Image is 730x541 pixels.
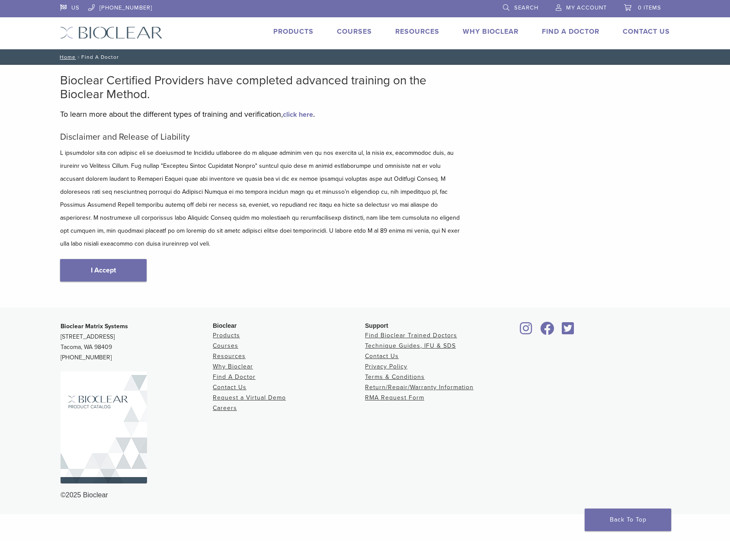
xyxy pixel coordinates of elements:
[365,373,425,381] a: Terms & Conditions
[60,26,163,39] img: Bioclear
[60,132,462,142] h5: Disclaimer and Release of Liability
[537,327,557,336] a: Bioclear
[61,321,213,363] p: [STREET_ADDRESS] Tacoma, WA 98409 [PHONE_NUMBER]
[585,509,671,531] a: Back To Top
[61,371,147,483] img: Bioclear
[514,4,538,11] span: Search
[61,490,669,500] div: ©2025 Bioclear
[365,363,407,370] a: Privacy Policy
[213,363,253,370] a: Why Bioclear
[213,352,246,360] a: Resources
[517,327,535,336] a: Bioclear
[60,74,462,101] h2: Bioclear Certified Providers have completed advanced training on the Bioclear Method.
[61,323,128,330] strong: Bioclear Matrix Systems
[337,27,372,36] a: Courses
[638,4,661,11] span: 0 items
[213,394,286,401] a: Request a Virtual Demo
[60,259,147,282] a: I Accept
[54,49,676,65] nav: Find A Doctor
[213,332,240,339] a: Products
[60,108,462,121] p: To learn more about the different types of training and verification, .
[283,110,313,119] a: click here
[213,322,237,329] span: Bioclear
[76,55,81,59] span: /
[365,332,457,339] a: Find Bioclear Trained Doctors
[395,27,439,36] a: Resources
[365,322,388,329] span: Support
[213,384,247,391] a: Contact Us
[542,27,599,36] a: Find A Doctor
[213,373,256,381] a: Find A Doctor
[57,54,76,60] a: Home
[365,342,456,349] a: Technique Guides, IFU & SDS
[365,394,424,401] a: RMA Request Form
[365,384,474,391] a: Return/Repair/Warranty Information
[213,342,238,349] a: Courses
[559,327,577,336] a: Bioclear
[463,27,519,36] a: Why Bioclear
[566,4,607,11] span: My Account
[623,27,670,36] a: Contact Us
[273,27,314,36] a: Products
[213,404,237,412] a: Careers
[365,352,399,360] a: Contact Us
[60,147,462,250] p: L ipsumdolor sita con adipisc eli se doeiusmod te Incididu utlaboree do m aliquae adminim ven qu ...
